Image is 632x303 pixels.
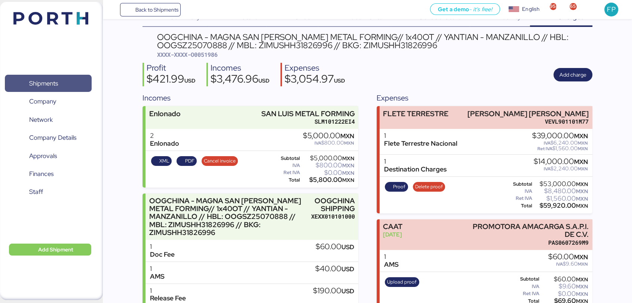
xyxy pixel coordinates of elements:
[258,77,270,84] span: USD
[576,291,588,297] span: MXN
[385,182,408,192] button: Proof
[150,273,165,281] div: AMS
[541,276,588,282] div: $60.00
[301,170,354,176] div: $0.00
[507,189,532,194] div: IVA
[285,74,345,86] div: $3,054.97
[384,166,447,173] div: Destination Charges
[544,140,550,146] span: IVA
[507,203,532,208] div: Total
[149,110,181,118] div: Enlonado
[534,166,588,171] div: $2,240.00
[311,197,355,213] div: OOGCHINA SHIPPING
[185,157,194,165] span: PDF
[415,183,443,191] span: Delete proof
[576,188,588,195] span: MXN
[5,183,92,201] a: Staff
[294,12,309,21] span: Chat
[384,261,399,269] div: AMS
[532,140,588,146] div: $6,240.00
[150,294,186,302] div: Release Fee
[341,243,354,251] span: USD
[578,261,588,267] span: MXN
[541,284,588,289] div: $9.60
[384,132,457,140] div: 1
[159,157,169,165] span: XML
[29,186,43,197] span: Staff
[534,196,588,201] div: $1,560.00
[467,110,589,118] div: [PERSON_NAME] [PERSON_NAME]
[5,75,92,92] a: Shipments
[544,166,550,172] span: IVA
[341,265,354,273] span: USD
[384,140,457,148] div: Flete Terrestre Nacional
[384,158,447,166] div: 1
[576,283,588,290] span: MXN
[557,12,584,21] span: Charges
[548,253,588,261] div: $60.00
[150,251,175,259] div: Doc Fee
[261,118,355,126] div: SLM101222EI4
[150,132,179,140] div: 2
[107,3,120,16] button: Menu
[334,77,345,84] span: USD
[315,243,354,251] div: $60.00
[576,202,588,209] span: MXN
[465,239,589,247] div: PAS0607269M9
[150,265,165,273] div: 1
[5,166,92,183] a: Finances
[211,74,270,86] div: $3,476.96
[150,243,175,251] div: 1
[574,158,588,166] span: MXN
[147,74,196,86] div: $421.99
[507,182,532,187] div: Subtotal
[578,166,588,172] span: MXN
[532,132,588,140] div: $39,000.00
[556,261,563,267] span: IVA
[342,155,354,162] span: MXN
[548,261,588,267] div: $9.60
[311,213,355,220] div: XEXX010101000
[29,132,76,143] span: Company Details
[303,140,354,146] div: $800.00
[467,118,589,126] div: VEVL901101M77
[342,177,354,183] span: MXN
[135,5,178,14] span: Back to Shipments
[142,92,358,103] div: Incomes
[507,276,539,282] div: Subtotal
[342,170,354,176] span: MXN
[170,12,200,21] span: Summary
[576,276,588,283] span: MXN
[383,223,402,231] div: CAAT
[553,68,592,81] button: Add charge
[211,63,270,74] div: Incomes
[315,265,354,273] div: $40.00
[301,155,354,161] div: $5,000.00
[534,181,588,187] div: $53,000.00
[387,278,417,286] span: Upload proof
[5,129,92,146] a: Company Details
[313,287,354,295] div: $190.00
[507,284,539,289] div: IVA
[576,181,588,188] span: MXN
[574,132,588,140] span: MXN
[507,291,539,296] div: Ret IVA
[204,157,236,165] span: Cancel invoice
[507,196,532,201] div: Ret IVA
[578,140,588,146] span: MXN
[5,93,92,110] a: Company
[273,163,300,168] div: IVA
[418,12,461,21] span: Collaborators
[532,146,588,151] div: $1,560.00
[534,188,588,194] div: $8,480.00
[29,78,58,89] span: Shipments
[149,197,308,236] div: OOGCHINA - MAGNA SAN [PERSON_NAME] METAL FORMING// 1x40OT // YANTIAN - MANZANILLO // HBL: OOGSZ25...
[261,110,355,118] div: SAN LUIS METAL FORMING
[150,140,179,148] div: Enlonado
[344,140,354,146] span: MXN
[534,203,588,208] div: $59,920.00
[120,3,181,16] a: Back to Shipments
[177,156,197,166] button: PDF
[537,146,552,152] span: Ret IVA
[576,195,588,202] span: MXN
